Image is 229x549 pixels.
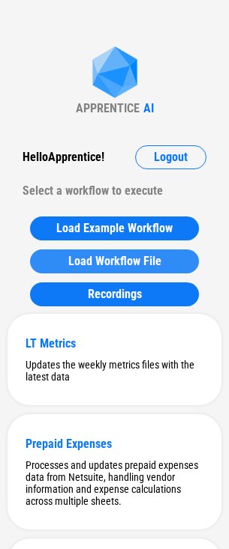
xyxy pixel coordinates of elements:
[68,255,161,267] span: Load Workflow File
[76,101,140,115] div: APPRENTICE
[135,145,206,169] button: Logout
[26,437,203,451] div: Prepaid Expenses
[23,145,104,169] div: Hello Apprentice !
[143,101,154,115] div: AI
[30,249,199,273] button: Load Workflow File
[30,282,199,306] button: Recordings
[26,359,203,383] div: Updates the weekly metrics files with the latest data
[30,216,199,240] button: Load Example Workflow
[23,179,206,203] div: Select a workflow to execute
[26,459,203,507] div: Processes and updates prepaid expenses data from Netsuite, handling vendor information and expens...
[85,46,145,101] img: Apprentice AI
[154,151,188,163] span: Logout
[88,288,142,300] span: Recordings
[56,222,173,234] span: Load Example Workflow
[26,336,203,351] div: LT Metrics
